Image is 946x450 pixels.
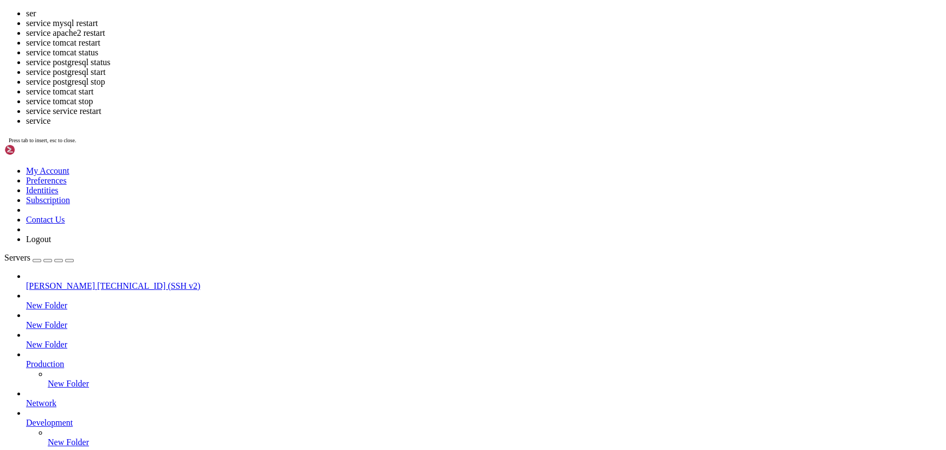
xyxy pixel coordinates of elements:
li: service tomcat start [26,87,942,97]
x-row: Active: [DATE][DATE] 08:48:12 IST; 3h 50min ago [4,14,805,23]
a: New Folder [26,320,942,330]
x-row: command 'sur' from [PERSON_NAME] (0.11.3224-xi-2.2build3) [4,272,805,281]
span: Production [26,359,64,369]
x-row: root@vmi2077663:~# [4,161,805,170]
x-row: Loaded: loaded (/etc/init.d/preload; generated) [4,4,805,14]
x-row: command 'see' from deb mime-support (3.64ubuntu1) [4,327,805,337]
span: Press tab to insert, esc to close. [9,137,76,143]
li: service apache2 restart [26,28,942,38]
li: service postgresql stop [26,77,942,87]
span: active (running) [35,14,104,22]
span: Servers [4,253,30,262]
a: [PERSON_NAME] [TECHNICAL_ID] (SSH v2) [26,281,942,291]
a: Production [26,359,942,369]
x-row: root@vmi2077663:~# ser [4,170,805,180]
x-row: command 'sen' from [PERSON_NAME] (0.6.1-0.1) [4,281,805,290]
x-row: command 'sr' from deb surfraw (2.3.0-0.2) [4,290,805,300]
a: New Folder [48,438,942,447]
span: [TECHNICAL_ID] (SSH v2) [97,281,200,290]
x-row: Tasks: 1 (limit: 7042) [4,32,805,41]
x-row: CGroup: /system.slice/preload.service [4,50,805,60]
span: New Folder [26,301,67,310]
x-row: Command 'ser' not found, did you mean: [4,189,805,198]
x-row: command 'sem' from deb parallel (20161222-1.1) [4,318,805,327]
span: Network [26,398,56,408]
x-row: [DATE] 08:48:12 [DOMAIN_NAME] systemd[1]: Started LSB: Adaptive readahead daemon. [4,106,805,115]
x-row: command 'seer' from [PERSON_NAME] (1.1.4-2build2) [4,226,805,235]
x-row: command 'sar' from deb sysstat (12.2.0-2ubuntu0.3) [4,309,805,318]
x-row: preload.service is not a native service, redirecting to systemd-sysv-install. [4,124,805,134]
x-row: command 'sor' from deb pccts (1.33MR33-6build1) [4,244,805,253]
a: Subscription [26,195,70,205]
li: service [26,116,942,126]
li: Production [26,350,942,389]
x-row: command 'sed' from deb sed (4.7-1) [4,300,805,309]
a: New Folder [48,379,942,389]
span: └─430 /usr/sbin/preload -s /var/lib/preload/preload.state [4,60,252,68]
li: service tomcat restart [26,38,942,48]
li: ser [26,9,942,18]
li: service postgresql status [26,58,942,67]
x-row: command 'sec' from deb sec (2.8.2-1) [4,253,805,263]
a: Servers [4,253,74,262]
span: [PERSON_NAME] [26,281,95,290]
li: service postgresql start [26,67,942,77]
x-row: Memory: 42.4M [4,41,805,50]
a: Preferences [26,176,67,185]
x-row: root@vmi2077663:~# sudo systemctl enable --now preload [4,115,805,124]
li: service service restart [26,106,942,116]
x-row: [DATE] 08:48:09 [DOMAIN_NAME] systemd[1]: Starting LSB: Adaptive readahead daemon... [4,78,805,87]
x-row: command 'serf' from [PERSON_NAME] (0.8.5~ds1-1) [4,263,805,272]
x-row: root@vmi2077663:~# service mysql restart [4,143,805,152]
li: New Folder [48,369,942,389]
a: New Folder [26,301,942,310]
x-row: Docs: man:systemd-sysv-generator(8) [4,23,805,32]
a: Contact Us [26,215,65,224]
img: Shellngn [4,144,67,155]
li: New Folder [48,428,942,447]
a: Network [26,398,942,408]
a: New Folder [26,340,942,350]
li: New Folder [26,310,942,330]
li: New Folder [26,291,942,310]
span: New Folder [26,320,67,329]
x-row: [DATE] 08:48:12 [DOMAIN_NAME] preload[406]: ...done. [4,97,805,106]
a: Logout [26,234,51,244]
a: Identities [26,186,59,195]
li: service tomcat status [26,48,942,58]
span: Development [26,418,73,427]
x-row: Executing: /lib/systemd/systemd-sysv-install enable preload [4,134,805,143]
li: service tomcat stop [26,97,942,106]
li: [PERSON_NAME] [TECHNICAL_ID] (SSH v2) [26,271,942,291]
span: New Folder [48,438,89,447]
span: New Folder [26,340,67,349]
a: Development [26,418,942,428]
x-row: root@vmi2077663:~# ser [4,364,805,373]
a: My Account [26,166,69,175]
x-row: [DATE] 08:48:11 [DOMAIN_NAME] preload[406]: * Starting Adaptive readahead daemon preload [4,87,805,97]
li: New Folder [26,330,942,350]
li: Development [26,408,942,447]
li: Network [26,389,942,408]
x-row: command 'ner' from deb frog (0.15-1build2) [4,207,805,217]
span: New Folder [48,379,89,388]
x-row: command 'ssr' from deb soundscaperenderer-common (0.5.0~dfsg-4build1) [4,217,805,226]
x-row: command 'seq' from [PERSON_NAME] (8.30-3ubuntu2) [4,235,805,244]
li: service mysql restart [26,18,942,28]
div: (22, 39) [105,364,109,373]
x-row: Try: apt install <deb name> [4,346,805,355]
